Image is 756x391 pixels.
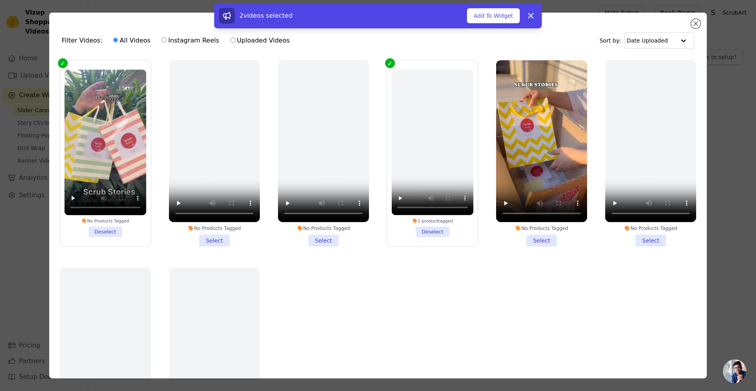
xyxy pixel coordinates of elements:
[723,359,747,383] a: Open chat
[467,8,520,23] button: Add To Widget
[392,218,474,224] div: 1 product tagged
[230,35,290,46] label: Uploaded Videos
[600,32,695,49] div: Sort by:
[239,12,293,19] span: 2 videos selected
[169,225,260,232] div: No Products Tagged
[496,225,587,232] div: No Products Tagged
[278,225,369,232] div: No Products Tagged
[605,225,696,232] div: No Products Tagged
[62,32,294,50] div: Filter Videos:
[64,218,146,224] div: No Products Tagged
[161,35,219,46] label: Instagram Reels
[113,35,151,46] label: All Videos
